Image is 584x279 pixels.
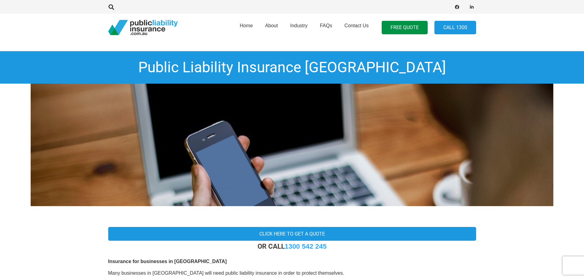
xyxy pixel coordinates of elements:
a: pli_logotransparent [108,20,178,35]
img: Public Liability Insurance NSW [31,84,553,206]
a: Industry [284,12,314,43]
a: Search [105,4,118,10]
span: About [265,23,278,28]
strong: OR CALL [258,242,327,250]
b: Insurance for businesses in [GEOGRAPHIC_DATA] [108,259,227,264]
a: 1300 542 245 [285,243,327,250]
a: Click here to get a quote [108,227,476,241]
a: Home [234,12,259,43]
a: LinkedIn [468,3,476,11]
span: Home [240,23,253,28]
a: Facebook [453,3,461,11]
span: Industry [290,23,307,28]
a: FAQs [314,12,338,43]
span: Contact Us [344,23,368,28]
p: Many businesses in [GEOGRAPHIC_DATA] will need public liability insurance in order to protect the... [108,270,476,277]
a: About [259,12,284,43]
a: Contact Us [338,12,375,43]
a: FREE QUOTE [382,21,428,35]
span: FAQs [320,23,332,28]
a: Call 1300 [434,21,476,35]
